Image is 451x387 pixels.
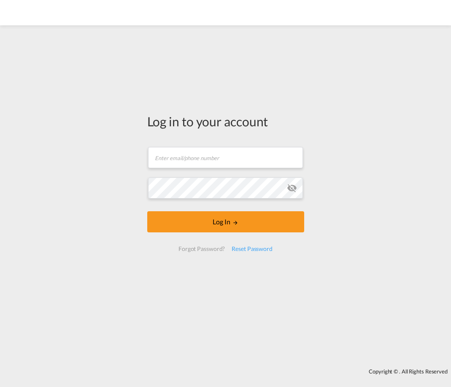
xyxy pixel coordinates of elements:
div: Forgot Password? [175,241,228,256]
button: LOGIN [147,211,304,232]
div: Reset Password [228,241,276,256]
input: Enter email/phone number [148,147,303,168]
div: Log in to your account [147,112,304,130]
md-icon: icon-eye-off [287,183,297,193]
